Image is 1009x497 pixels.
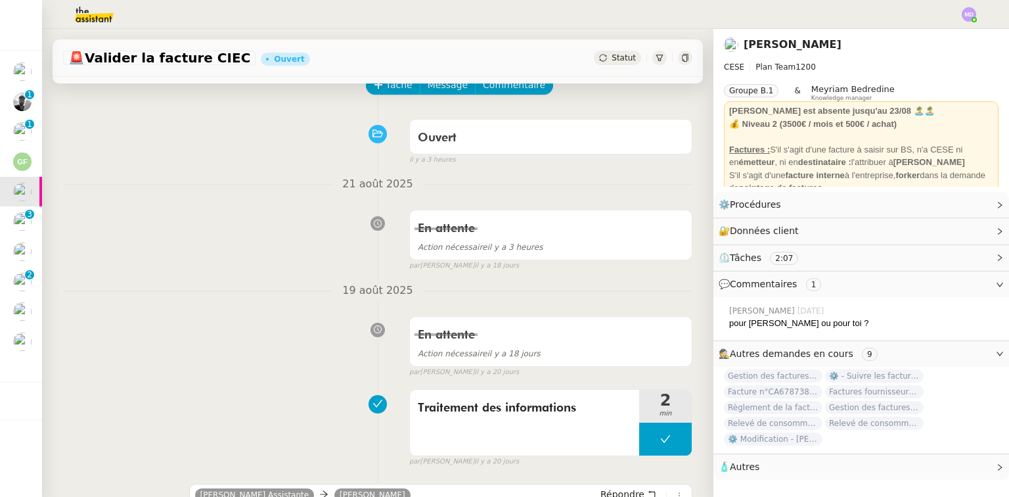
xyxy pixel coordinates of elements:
span: Procédures [730,199,781,210]
button: Message [420,76,476,95]
span: 🔐 [719,224,804,239]
span: par [409,456,420,467]
span: ⚙️ - Suivre les factures d'exploitation [825,369,924,383]
img: users%2FDBF5gIzOT6MfpzgDQC7eMkIK8iA3%2Favatar%2Fd943ca6c-06ba-4e73-906b-d60e05e423d3 [13,243,32,261]
span: Action nécessaire [418,243,487,252]
span: ⚙️ Modification - [PERSON_NAME] et suivi des devis sur Energy Track [724,433,822,446]
nz-tag: 2:07 [770,252,798,265]
nz-badge-sup: 1 [25,90,34,99]
div: 🧴Autres [713,454,1009,480]
small: [PERSON_NAME] [409,367,519,378]
strong: 💰 Niveau 2 (3500€ / mois et 500€ / achat) [729,119,897,129]
nz-badge-sup: 1 [25,120,34,129]
span: Relevé de consommations - [DATE] [724,417,822,430]
span: 💬 [719,279,826,289]
nz-tag: 1 [806,278,822,291]
img: users%2FDBF5gIzOT6MfpzgDQC7eMkIK8iA3%2Favatar%2Fd943ca6c-06ba-4e73-906b-d60e05e423d3 [13,122,32,141]
span: Statut [612,53,636,62]
div: 🕵️Autres demandes en cours 9 [713,341,1009,367]
strong: pointage de factures [738,183,822,193]
strong: destinataire : [798,157,851,167]
span: Commentaires [730,279,797,289]
span: [DATE] [797,305,827,317]
span: il y a 20 jours [475,456,520,467]
img: users%2FHIWaaSoTa5U8ssS5t403NQMyZZE3%2Favatar%2Fa4be050e-05fa-4f28-bbe7-e7e8e4788720 [13,333,32,351]
div: Ouvert [274,55,304,63]
img: users%2FHIWaaSoTa5U8ssS5t403NQMyZZE3%2Favatar%2Fa4be050e-05fa-4f28-bbe7-e7e8e4788720 [13,183,32,201]
app-user-label: Knowledge manager [811,84,895,101]
span: Action nécessaire [418,349,487,358]
p: 1 [27,120,32,131]
small: [PERSON_NAME] [409,260,519,272]
span: Valider la facture CIEC [68,51,250,64]
button: Tâche [366,76,420,95]
img: users%2FHIWaaSoTa5U8ssS5t403NQMyZZE3%2Favatar%2Fa4be050e-05fa-4f28-bbe7-e7e8e4788720 [13,62,32,81]
span: Données client [730,225,799,236]
div: S'il s'agit d'une facture à saisir sur BS, n'a CESE ni en , ni en l'attribuer à [729,143,993,169]
img: users%2F9mvJqJUvllffspLsQzytnd0Nt4c2%2Favatar%2F82da88e3-d90d-4e39-b37d-dcb7941179ae [13,273,32,291]
span: par [409,367,420,378]
span: Meyriam Bedredine [811,84,895,94]
p: 3 [27,210,32,222]
div: pour [PERSON_NAME] ou pour toi ? [729,317,998,330]
span: il y a 18 jours [475,260,520,272]
img: users%2FHIWaaSoTa5U8ssS5t403NQMyZZE3%2Favatar%2Fa4be050e-05fa-4f28-bbe7-e7e8e4788720 [13,302,32,321]
span: En attente [418,223,475,235]
div: 💬Commentaires 1 [713,272,1009,297]
span: Gestion des factures fournisseurs - 1 août 2025 [724,369,822,383]
span: [PERSON_NAME] [729,305,797,317]
strong: [PERSON_NAME] est absente jusqu'au 23/08 🏝️🏝️ [729,106,935,116]
nz-tag: 9 [862,348,878,361]
p: 2 [27,270,32,282]
u: Factures : [729,145,770,154]
span: Tâches [730,252,761,263]
span: ⚙️ [719,197,787,212]
strong: [PERSON_NAME] [893,157,965,167]
div: 🔐Données client [713,218,1009,244]
button: Commentaire [475,76,553,95]
span: il y a 18 jours [418,349,541,358]
span: 21 août 2025 [332,176,423,193]
span: Traitement des informations [418,398,631,418]
nz-tag: Groupe B.1 [724,84,778,97]
span: Règlement de la facture Paris Est Audit - août 2025 [724,401,822,414]
span: Autres demandes en cours [730,348,853,359]
span: Relevé de consommations - août 2025 [825,417,924,430]
strong: émetteur [738,157,774,167]
strong: forker [895,170,920,180]
span: 🕵️ [719,348,883,359]
span: & [794,84,800,101]
span: Autres [730,461,759,472]
span: 🚨 [68,50,85,66]
p: 1 [27,90,32,102]
span: 2 [639,392,692,408]
span: Plan Team [755,62,796,72]
span: ⏲️ [719,252,809,263]
img: ee3399b4-027e-46f8-8bb8-fca30cb6f74c [13,93,32,111]
div: ⚙️Procédures [713,192,1009,218]
span: Factures fournisseurs Prélèvement - septembre 2025 [825,385,924,398]
span: Gestion des factures fournisseurs - 1 septembre 2025 [825,401,924,414]
div: S'il s'agit d'une à l'entreprise, dans la demande de [729,169,993,195]
span: il y a 3 heures [409,154,456,166]
span: Facture n°CA678738 - ASL LE MOLERET 93110 ROSNY SOUS BOIS [724,385,822,398]
img: svg [13,153,32,171]
span: Message [428,78,468,93]
span: CESE [724,62,744,72]
strong: facture interne [786,170,845,180]
span: il y a 20 jours [475,367,520,378]
span: Ouvert [418,132,457,144]
span: min [639,408,692,419]
small: [PERSON_NAME] [409,456,519,467]
div: ⏲️Tâches 2:07 [713,245,1009,271]
img: svg [962,7,976,22]
a: [PERSON_NAME] [744,38,841,51]
span: il y a 3 heures [418,243,543,252]
span: par [409,260,420,272]
span: Commentaire [483,78,545,93]
span: Tâche [386,78,413,93]
span: 19 août 2025 [332,282,423,300]
span: Knowledge manager [811,95,872,102]
span: En attente [418,329,475,341]
img: users%2FHIWaaSoTa5U8ssS5t403NQMyZZE3%2Favatar%2Fa4be050e-05fa-4f28-bbe7-e7e8e4788720 [13,212,32,231]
